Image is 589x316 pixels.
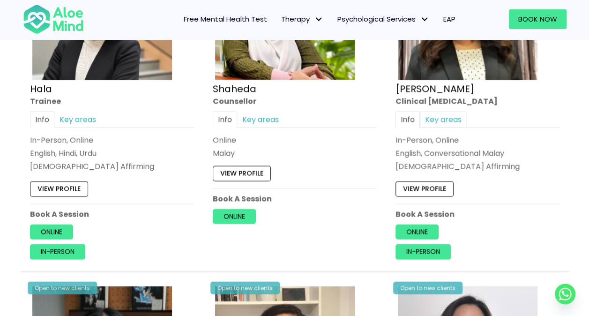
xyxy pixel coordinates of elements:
div: Open to new clients [393,282,462,294]
a: Online [30,225,73,240]
p: Book A Session [30,209,194,220]
a: In-person [395,245,451,260]
a: In-person [30,245,85,260]
div: Counsellor [213,96,377,107]
div: Clinical [MEDICAL_DATA] [395,96,559,107]
a: Info [395,112,420,128]
div: In-Person, Online [30,135,194,146]
div: Online [213,135,377,146]
div: Open to new clients [28,282,97,294]
div: [DEMOGRAPHIC_DATA] Affirming [395,162,559,173]
p: Malay [213,148,377,159]
p: English, Hindi, Urdu [30,148,194,159]
div: Trainee [30,96,194,107]
a: Online [213,209,256,224]
a: View profile [395,182,454,197]
a: View profile [213,166,271,181]
a: EAP [436,9,462,29]
a: Psychological ServicesPsychological Services: submenu [330,9,436,29]
img: Aloe mind Logo [23,4,84,35]
a: TherapyTherapy: submenu [274,9,330,29]
a: Key areas [237,112,284,128]
span: Psychological Services [337,14,429,24]
nav: Menu [96,9,462,29]
span: EAP [443,14,455,24]
p: English, Conversational Malay [395,148,559,159]
span: Therapy [281,14,323,24]
a: Free Mental Health Test [177,9,274,29]
a: Key areas [54,112,101,128]
a: Info [30,112,54,128]
a: [PERSON_NAME] [395,83,474,96]
a: Online [395,225,439,240]
span: Book Now [518,14,557,24]
a: Book Now [509,9,567,29]
a: Whatsapp [555,284,575,304]
a: Key areas [420,112,467,128]
a: Hala [30,83,52,96]
span: Free Mental Health Test [184,14,267,24]
div: Open to new clients [210,282,280,294]
span: Psychological Services: submenu [418,13,432,26]
p: Book A Session [213,194,377,204]
a: View profile [30,182,88,197]
p: Book A Session [395,209,559,220]
div: In-Person, Online [395,135,559,146]
a: Info [213,112,237,128]
span: Therapy: submenu [312,13,326,26]
div: [DEMOGRAPHIC_DATA] Affirming [30,162,194,173]
a: Shaheda [213,83,256,96]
